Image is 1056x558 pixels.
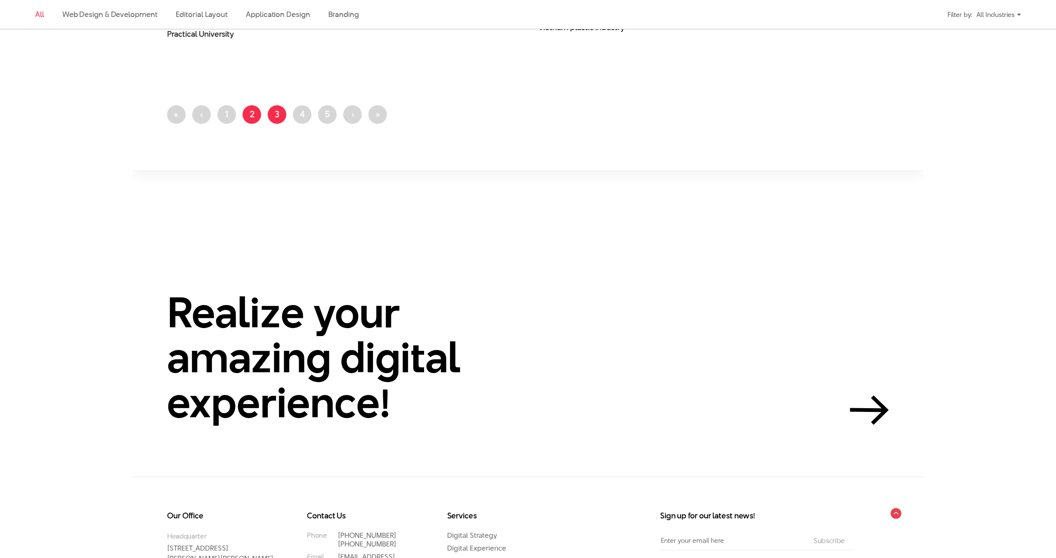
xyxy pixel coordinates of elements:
a: [PHONE_NUMBER] [338,530,396,540]
a: 3 [268,105,286,124]
a: 5 [318,105,337,124]
a: [PHONE_NUMBER] [338,539,396,549]
h3: Our Office [167,512,274,520]
a: 4 [293,105,311,124]
h3: Contact Us [307,512,414,520]
input: Subscribe [811,537,847,544]
span: ‹ [200,108,203,120]
a: Realize your amazing digital experience! [167,290,889,425]
a: Application Design [246,9,310,19]
small: Phone [307,531,327,540]
a: Editorial Layout [176,9,228,19]
span: › [351,108,354,120]
a: Branding [328,9,359,19]
h2: Realize your amazing digital experience! [167,290,538,425]
a: Web Design & Development [62,9,158,19]
a: 1 [217,105,236,124]
span: » [375,108,380,120]
small: Headquarter [167,531,274,541]
a: Digital Experience [447,543,506,553]
a: Digital Strategy [447,530,497,540]
h3: Services [447,512,554,520]
span: « [174,108,179,120]
input: Enter your email here [660,531,804,550]
h3: Sign up for our latest news! [660,512,854,520]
